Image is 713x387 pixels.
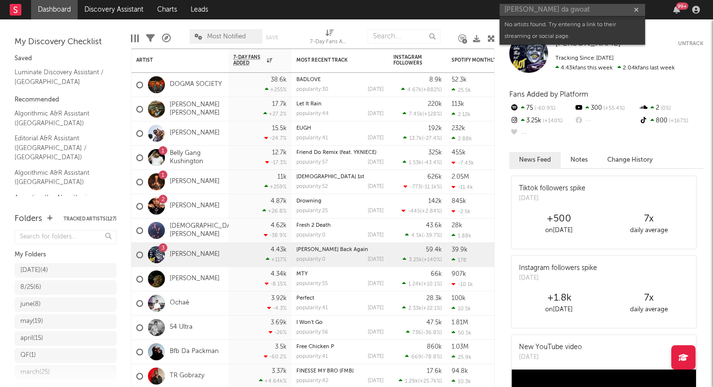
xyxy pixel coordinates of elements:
div: ( ) [405,353,442,360]
span: Fans Added by Platform [509,91,588,98]
span: -39.7 % [423,233,440,238]
div: [DATE] [368,354,384,359]
div: 4.62k [271,222,287,229]
div: 907k [452,271,466,277]
a: 54 Ultra [170,323,193,332]
button: News Feed [509,152,561,168]
div: 3.5k [275,344,287,350]
div: 1.81M [452,320,468,326]
a: [DEMOGRAPHIC_DATA] 1st [296,174,364,180]
div: 3.37k [272,368,287,374]
div: [DATE] [519,353,582,362]
a: Editorial A&R Assistant ([GEOGRAPHIC_DATA] / [GEOGRAPHIC_DATA]) [15,133,107,163]
div: ( ) [402,281,442,287]
a: [PERSON_NAME] [PERSON_NAME] [170,101,224,118]
div: 10.5k [452,305,471,312]
div: Let It Rain [296,101,384,107]
span: +22.1 % [423,306,440,311]
div: 25.5k [452,87,471,93]
div: popularity: 41 [296,135,328,141]
div: 1.03M [452,344,469,350]
div: 10.3k [452,378,471,385]
div: +117 % [266,256,287,263]
div: 52.3k [452,77,467,83]
span: -27.4 % [423,136,440,141]
div: popularity: 0 [296,257,325,262]
div: [DATE] [368,208,384,214]
div: 12.7k [272,150,287,156]
div: 2.05M [452,174,469,180]
a: Drowning [296,199,322,204]
div: 325k [428,150,442,156]
div: 800 [639,115,703,127]
div: My Discovery Checklist [15,36,116,48]
div: ( ) [405,232,442,238]
div: may ( 19 ) [20,316,43,327]
div: daily average [604,304,694,316]
div: Fresh 2 Death [296,223,384,228]
span: 1.53k [409,160,421,166]
div: ( ) [403,135,442,141]
div: on [DATE] [514,304,604,316]
div: ( ) [403,159,442,166]
div: 99 + [676,2,688,10]
span: +25.7k % [420,379,440,384]
div: ( ) [402,208,442,214]
div: 15.5k [272,125,287,132]
div: 626k [427,174,442,180]
a: [PERSON_NAME] [170,178,220,186]
div: Recommended [15,94,116,106]
div: 232k [452,125,465,132]
span: 736 [412,330,421,336]
span: +128 % [424,112,440,117]
button: Change History [598,152,663,168]
div: ( ) [402,305,442,311]
input: Search for folders... [15,230,116,244]
div: 845k [452,198,466,204]
div: +255 % [265,86,287,93]
div: +27.2 % [263,111,287,117]
div: 4.87k [271,198,287,204]
button: Tracked Artists(127) [64,217,116,221]
span: 0 % [659,106,671,111]
div: ( ) [404,184,442,190]
span: -43.4 % [423,160,440,166]
div: -26 % [269,329,287,336]
div: [DATE] [368,281,384,286]
div: ( ) [403,111,442,117]
div: [DATE] [368,378,384,384]
span: +140 % [541,118,563,124]
a: Let It Rain [296,101,322,107]
a: DOGMA SOCIETY [170,81,222,89]
span: +2.84 % [421,209,440,214]
div: [DATE] [368,257,384,262]
div: Filters [146,24,155,52]
div: -2.5k [452,208,470,215]
div: Drowning [296,199,384,204]
div: popularity: 42 [296,378,328,384]
a: [DEMOGRAPHIC_DATA][PERSON_NAME] [170,222,241,239]
div: popularity: 57 [296,160,328,165]
div: +500 [514,213,604,225]
a: EUGH [296,126,311,131]
input: Search for artists [500,4,645,16]
input: Search... [368,29,440,44]
a: june(8) [15,297,116,312]
div: God 1st [296,174,384,180]
div: june ( 8 ) [20,299,41,310]
div: 3.92k [271,295,287,302]
div: 75 [509,102,574,115]
a: BADLOVE [296,77,321,83]
div: Saved [15,53,116,65]
div: 2.88k [452,135,472,142]
div: -10.1k [452,281,473,287]
span: -773 [410,185,421,190]
div: My Folders [15,249,116,261]
div: popularity: 30 [296,87,328,92]
div: 2.12k [452,111,470,118]
a: [PERSON_NAME] [170,251,220,259]
div: BADLOVE [296,77,384,83]
div: New YouTube video [519,342,582,353]
div: Edit Columns [131,24,139,52]
div: QF ( 1 ) [20,350,36,361]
